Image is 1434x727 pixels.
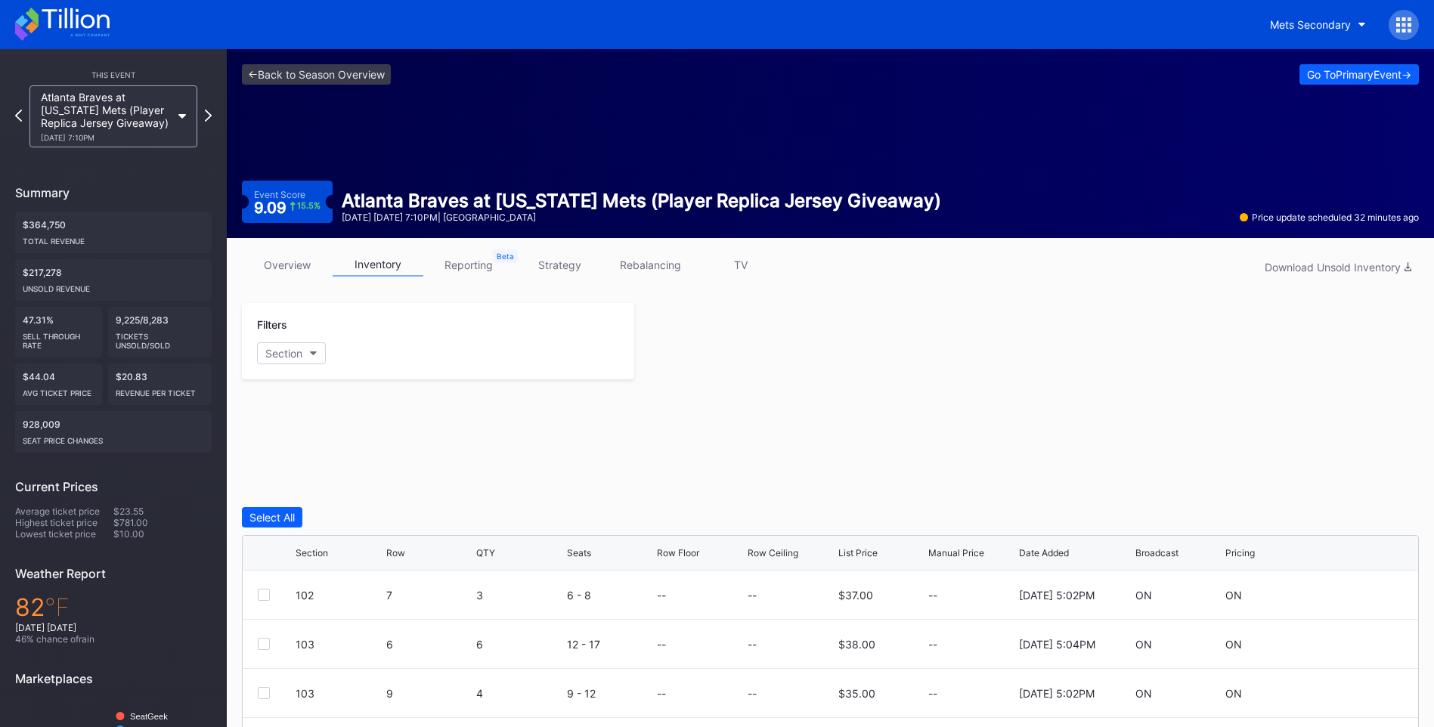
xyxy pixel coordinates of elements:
[838,547,878,558] div: List Price
[296,638,383,651] div: 103
[249,511,295,524] div: Select All
[242,253,333,277] a: overview
[1225,589,1242,602] div: ON
[296,547,328,558] div: Section
[657,687,666,700] div: --
[1135,638,1152,651] div: ON
[567,638,654,651] div: 12 - 17
[254,189,305,200] div: Event Score
[1225,638,1242,651] div: ON
[928,589,1015,602] div: --
[386,638,473,651] div: 6
[1259,11,1377,39] button: Mets Secondary
[113,506,212,517] div: $23.55
[130,712,168,721] text: SeatGeek
[15,212,212,253] div: $364,750
[45,592,70,622] span: ℉
[1135,547,1178,558] div: Broadcast
[657,638,666,651] div: --
[15,633,212,645] div: 46 % chance of rain
[23,278,204,293] div: Unsold Revenue
[15,479,212,494] div: Current Prices
[1270,18,1351,31] div: Mets Secondary
[748,547,798,558] div: Row Ceiling
[108,307,212,357] div: 9,225/8,283
[928,687,1015,700] div: --
[928,638,1015,651] div: --
[838,589,873,602] div: $37.00
[657,547,699,558] div: Row Floor
[567,687,654,700] div: 9 - 12
[1135,687,1152,700] div: ON
[476,687,563,700] div: 4
[116,326,205,350] div: Tickets Unsold/Sold
[386,547,405,558] div: Row
[15,592,212,622] div: 82
[15,363,102,405] div: $44.04
[297,202,321,210] div: 15.5 %
[1135,589,1152,602] div: ON
[108,363,212,405] div: $20.83
[567,589,654,602] div: 6 - 8
[15,259,212,301] div: $217,278
[514,253,605,277] a: strategy
[476,638,563,651] div: 6
[113,528,212,540] div: $10.00
[838,638,875,651] div: $38.00
[1019,687,1095,700] div: [DATE] 5:02PM
[15,185,212,200] div: Summary
[15,411,212,453] div: 928,009
[386,687,473,700] div: 9
[296,687,383,700] div: 103
[1019,547,1069,558] div: Date Added
[386,589,473,602] div: 7
[15,307,102,357] div: 47.31%
[15,622,212,633] div: [DATE] [DATE]
[1225,687,1242,700] div: ON
[476,547,495,558] div: QTY
[242,507,302,527] button: Select All
[15,671,212,686] div: Marketplaces
[257,318,619,331] div: Filters
[23,430,204,445] div: seat price changes
[748,638,757,651] div: --
[1299,64,1419,85] button: Go ToPrimaryEvent->
[23,382,94,398] div: Avg ticket price
[242,64,391,85] a: <-Back to Season Overview
[1019,589,1095,602] div: [DATE] 5:02PM
[1265,261,1411,274] div: Download Unsold Inventory
[928,547,984,558] div: Manual Price
[23,230,204,246] div: Total Revenue
[748,589,757,602] div: --
[423,253,514,277] a: reporting
[254,200,321,215] div: 9.09
[41,91,171,142] div: Atlanta Braves at [US_STATE] Mets (Player Replica Jersey Giveaway)
[15,528,113,540] div: Lowest ticket price
[476,589,563,602] div: 3
[333,253,423,277] a: inventory
[695,253,786,277] a: TV
[296,589,383,602] div: 102
[15,70,212,79] div: This Event
[1225,547,1255,558] div: Pricing
[23,326,94,350] div: Sell Through Rate
[15,566,212,581] div: Weather Report
[257,342,326,364] button: Section
[1019,638,1095,651] div: [DATE] 5:04PM
[41,133,171,142] div: [DATE] 7:10PM
[1257,257,1419,277] button: Download Unsold Inventory
[265,347,302,360] div: Section
[113,517,212,528] div: $781.00
[748,687,757,700] div: --
[567,547,591,558] div: Seats
[342,190,941,212] div: Atlanta Braves at [US_STATE] Mets (Player Replica Jersey Giveaway)
[657,589,666,602] div: --
[1240,212,1419,223] div: Price update scheduled 32 minutes ago
[15,517,113,528] div: Highest ticket price
[342,212,941,223] div: [DATE] [DATE] 7:10PM | [GEOGRAPHIC_DATA]
[838,687,875,700] div: $35.00
[15,506,113,517] div: Average ticket price
[116,382,205,398] div: Revenue per ticket
[605,253,695,277] a: rebalancing
[1307,68,1411,81] div: Go To Primary Event ->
